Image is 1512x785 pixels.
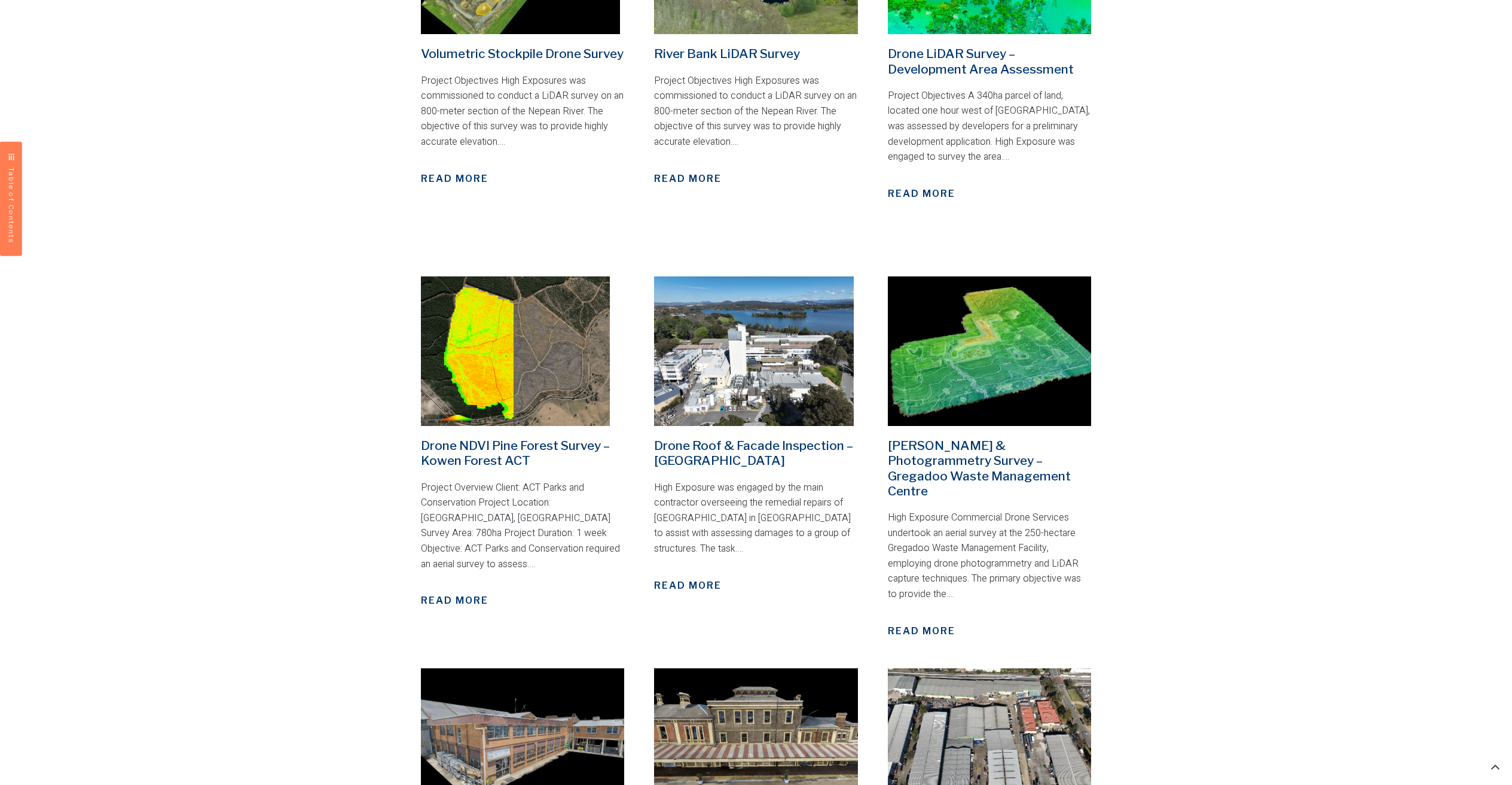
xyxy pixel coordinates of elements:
a: Read More [421,594,488,608]
a: Read More [654,172,722,186]
a: Read More [888,187,955,201]
a: Drone LiDAR Survey – Development Area Assessment [888,46,1074,76]
a: Drone Roof & Facade Inspection – [GEOGRAPHIC_DATA] [654,438,853,468]
p: Project Overview Client: ACT Parks and Conservation Project Location: [GEOGRAPHIC_DATA], [GEOGRAP... [421,480,625,573]
p: Project Objectives A 340ha parcel of land, located one hour west of [GEOGRAPHIC_DATA], was assess... [888,89,1092,165]
a: River Bank LiDAR Survey [654,46,800,61]
p: Project Objectives High Exposures was commissioned to conduct a LiDAR survey on an 800-meter sect... [421,74,625,150]
a: Read More [888,624,955,638]
span: Table of Contents [7,168,16,244]
p: High Exposure Commercial Drone Services undertook an aerial survey at the 250-hectare Gregadoo Wa... [888,510,1092,603]
a: Read More [421,172,488,186]
a: Drone NDVI Pine Forest Survey – Kowen Forest ACT [421,438,610,468]
a: [PERSON_NAME] & Photogrammetry Survey – Gregadoo Waste Management Centre [888,438,1071,498]
a: Read More [654,579,722,593]
a: Volumetric Stockpile Drone Survey [421,46,624,61]
p: High Exposure was engaged by the main contractor overseeing the remedial repairs of [GEOGRAPHIC_D... [654,480,858,557]
p: Project Objectives High Exposures was commissioned to conduct a LiDAR survey on an 800-meter sect... [654,74,858,150]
